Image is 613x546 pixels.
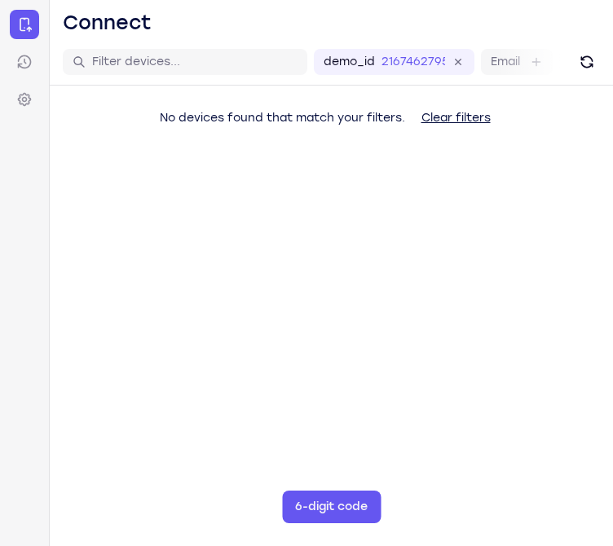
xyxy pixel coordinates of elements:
[408,102,504,134] button: Clear filters
[491,54,520,70] label: Email
[10,85,39,114] a: Settings
[92,54,298,70] input: Filter devices...
[324,54,375,70] label: demo_id
[282,491,381,523] button: 6-digit code
[10,10,39,39] a: Connect
[10,47,39,77] a: Sessions
[160,111,405,125] span: No devices found that match your filters.
[63,10,152,36] h1: Connect
[574,49,600,75] button: Refresh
